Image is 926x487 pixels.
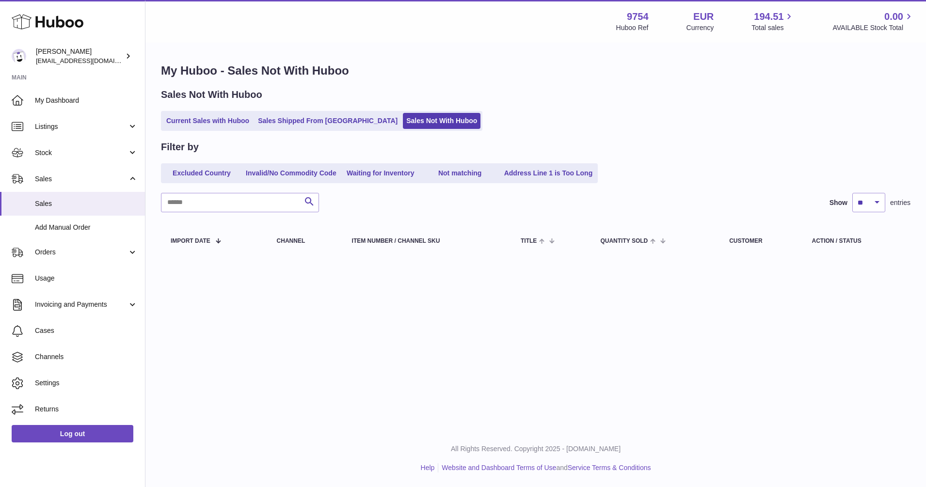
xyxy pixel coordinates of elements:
p: All Rights Reserved. Copyright 2025 - [DOMAIN_NAME] [153,444,918,454]
span: Orders [35,248,128,257]
span: Usage [35,274,138,283]
a: Current Sales with Huboo [163,113,253,129]
a: Not matching [421,165,499,181]
a: Sales Shipped From [GEOGRAPHIC_DATA] [255,113,401,129]
div: Item Number / Channel SKU [352,238,501,244]
span: Total sales [751,23,795,32]
span: Stock [35,148,128,157]
span: Invoicing and Payments [35,300,128,309]
h2: Filter by [161,141,199,154]
span: Quantity Sold [600,238,648,244]
span: Cases [35,326,138,335]
strong: 9754 [627,10,649,23]
span: Channels [35,352,138,361]
a: 194.51 Total sales [751,10,795,32]
div: [PERSON_NAME] [36,47,123,65]
a: Sales Not With Huboo [403,113,480,129]
a: Service Terms & Conditions [568,464,651,471]
strong: EUR [693,10,714,23]
a: Invalid/No Commodity Code [242,165,340,181]
h2: Sales Not With Huboo [161,88,262,101]
a: Log out [12,425,133,442]
span: Settings [35,378,138,388]
span: My Dashboard [35,96,138,105]
h1: My Huboo - Sales Not With Huboo [161,63,910,79]
span: 194.51 [754,10,783,23]
a: Excluded Country [163,165,240,181]
li: and [438,463,651,472]
span: Title [521,238,537,244]
a: Waiting for Inventory [342,165,419,181]
span: Listings [35,122,128,131]
a: Website and Dashboard Terms of Use [442,464,556,471]
div: Customer [729,238,792,244]
span: Add Manual Order [35,223,138,232]
label: Show [830,198,847,207]
img: info@fieldsluxury.london [12,49,26,63]
div: Huboo Ref [616,23,649,32]
a: Help [421,464,435,471]
span: AVAILABLE Stock Total [832,23,914,32]
span: Returns [35,405,138,414]
span: Sales [35,199,138,208]
span: [EMAIL_ADDRESS][DOMAIN_NAME] [36,57,143,64]
span: 0.00 [884,10,903,23]
div: Currency [687,23,714,32]
span: entries [890,198,910,207]
div: Action / Status [812,238,901,244]
div: Channel [277,238,333,244]
span: Sales [35,174,128,184]
a: 0.00 AVAILABLE Stock Total [832,10,914,32]
a: Address Line 1 is Too Long [501,165,596,181]
span: Import date [171,238,210,244]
